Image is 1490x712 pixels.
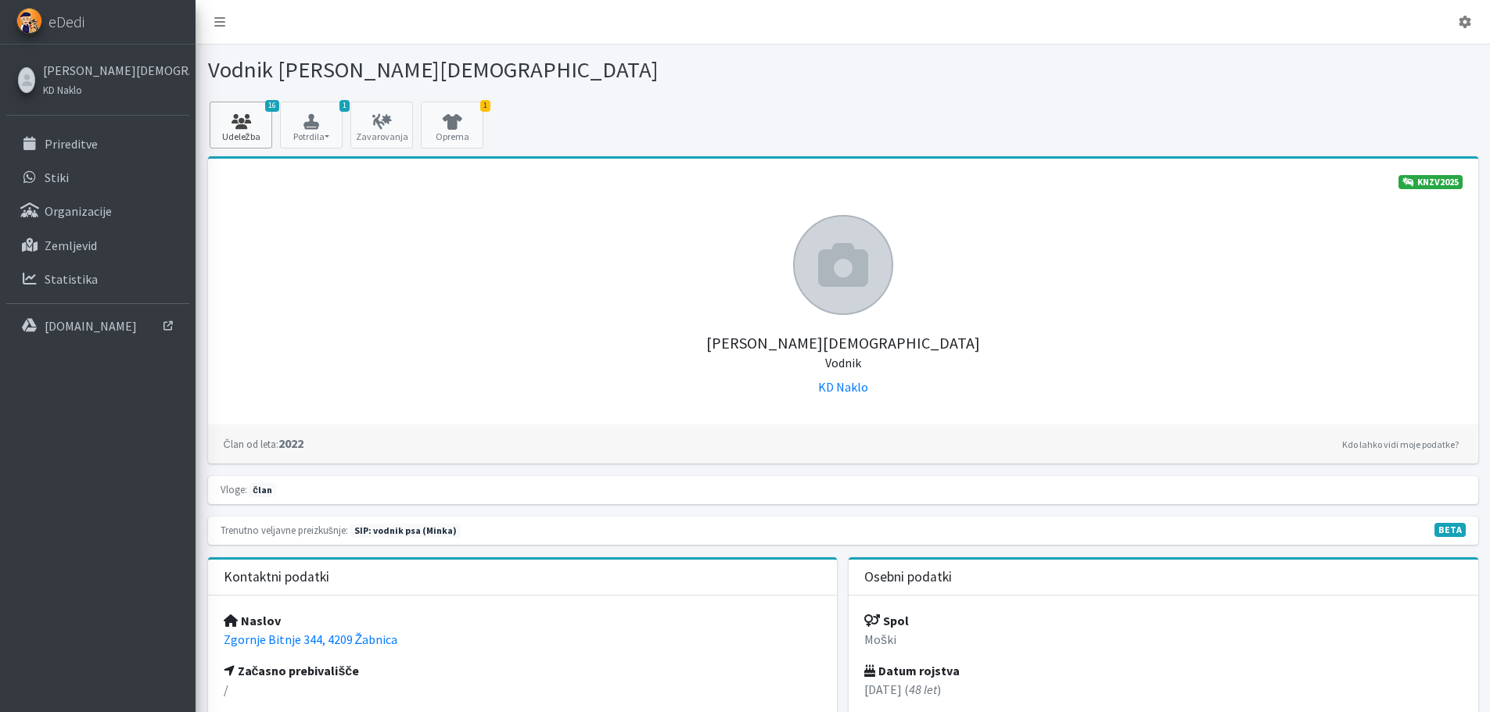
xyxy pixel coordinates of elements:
span: 16 [265,100,279,112]
p: [DOMAIN_NAME] [45,318,137,334]
span: Naslednja preizkušnja: jesen 2026 [350,524,461,538]
small: Član od leta: [224,438,278,450]
strong: Spol [864,613,909,628]
button: 1 Potrdila [280,102,343,148]
h3: Osebni podatki [864,569,952,585]
small: Trenutno veljavne preizkušnje: [221,524,348,536]
p: Statistika [45,271,98,287]
p: Organizacije [45,203,112,219]
p: Moški [864,630,1463,649]
a: [PERSON_NAME][DEMOGRAPHIC_DATA] [43,61,185,80]
a: [DOMAIN_NAME] [6,310,189,342]
a: KD Naklo [818,379,868,395]
small: Vloge: [221,483,247,496]
span: eDedi [48,10,84,34]
small: Vodnik [825,355,861,370]
a: Statistika [6,263,189,295]
p: Prireditve [45,136,98,152]
span: 1 [480,100,490,112]
img: eDedi [16,8,42,34]
a: Prireditve [6,128,189,159]
h3: Kontaktni podatki [224,569,329,585]
span: 1 [339,100,350,112]
span: član [250,483,276,497]
strong: 2022 [224,435,303,451]
a: 1 Oprema [421,102,483,148]
a: Zemljevid [6,230,189,261]
small: KD Naklo [43,84,82,96]
h1: Vodnik [PERSON_NAME][DEMOGRAPHIC_DATA] [208,56,838,84]
span: V fazi razvoja [1434,523,1466,537]
a: KNZV2025 [1398,175,1463,189]
a: Stiki [6,162,189,193]
em: 48 let [909,682,937,697]
a: KD Naklo [43,80,185,98]
p: Stiki [45,170,69,185]
a: Zavarovanja [350,102,413,148]
strong: Datum rojstva [864,663,960,678]
h5: [PERSON_NAME][DEMOGRAPHIC_DATA] [224,315,1463,371]
p: Zemljevid [45,238,97,253]
p: / [224,680,822,699]
strong: Začasno prebivališče [224,663,360,678]
a: 16 Udeležba [210,102,272,148]
a: Zgornje Bitnje 344, 4209 Žabnica [224,631,398,647]
p: [DATE] ( ) [864,680,1463,699]
a: Kdo lahko vidi moje podatke? [1338,435,1463,454]
a: Organizacije [6,195,189,227]
strong: Naslov [224,613,281,628]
